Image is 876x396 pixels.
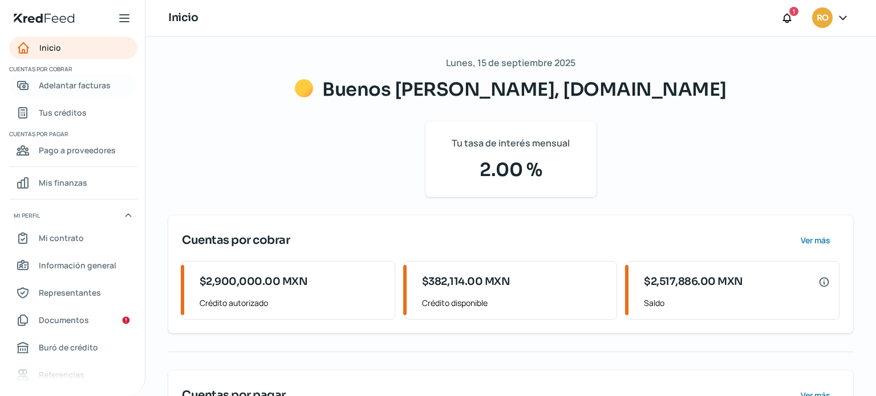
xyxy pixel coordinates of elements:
[200,296,386,310] span: Crédito autorizado
[39,340,98,354] span: Buró de crédito
[452,135,570,152] span: Tu tasa de interés mensual
[322,78,727,101] span: Buenos [PERSON_NAME], [DOMAIN_NAME]
[200,274,308,289] span: $2,900,000.00 MXN
[39,175,87,190] span: Mis finanzas
[9,64,136,74] span: Cuentas por cobrar
[39,231,84,245] span: Mi contrato
[791,229,839,252] button: Ver más
[9,364,137,386] a: Referencias
[39,285,101,300] span: Representantes
[9,254,137,277] a: Información general
[644,296,830,310] span: Saldo
[39,313,89,327] span: Documentos
[39,40,61,55] span: Inicio
[439,156,583,183] span: 2.00 %
[14,210,40,221] span: Mi perfil
[168,10,198,26] h1: Inicio
[9,101,137,124] a: Tus créditos
[39,258,116,272] span: Información general
[9,74,137,97] a: Adelantar facturas
[9,129,136,139] span: Cuentas por pagar
[817,11,828,25] span: RO
[422,296,608,310] span: Crédito disponible
[9,172,137,194] a: Mis finanzas
[644,274,743,289] span: $2,517,886.00 MXN
[39,78,111,92] span: Adelantar facturas
[295,79,313,97] img: Saludos
[446,55,575,71] span: Lunes, 15 de septiembre 2025
[9,36,137,59] a: Inicio
[39,105,87,120] span: Tus créditos
[182,232,290,249] span: Cuentas por cobrar
[39,368,84,382] span: Referencias
[39,143,116,157] span: Pago a proveedores
[9,309,137,332] a: Documentos
[9,227,137,250] a: Mi contrato
[793,6,795,17] span: 1
[801,236,830,244] span: Ver más
[9,139,137,162] a: Pago a proveedores
[9,281,137,304] a: Representantes
[422,274,510,289] span: $382,114.00 MXN
[9,336,137,359] a: Buró de crédito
